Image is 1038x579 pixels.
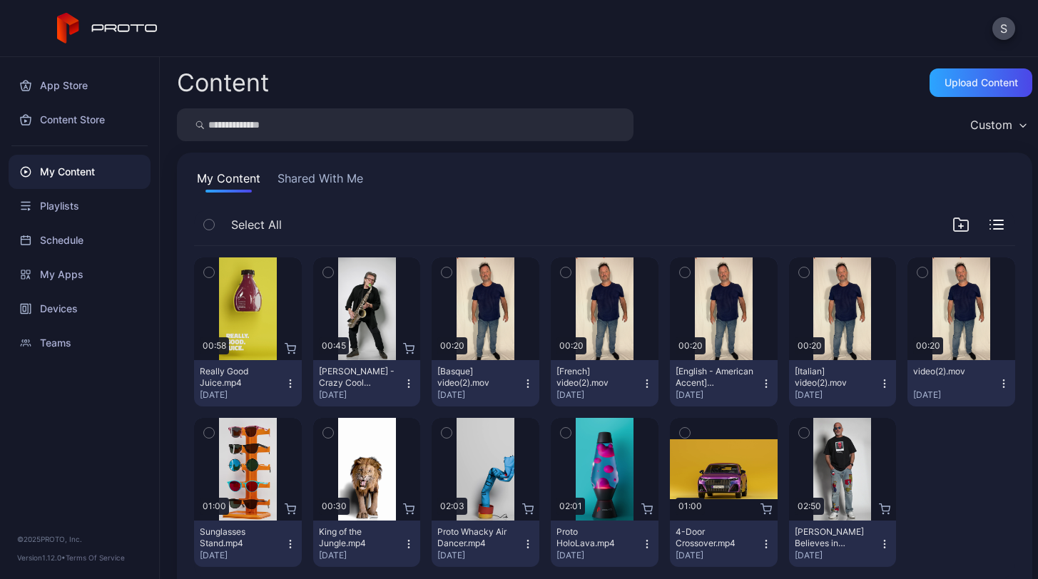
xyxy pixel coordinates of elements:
[200,389,285,401] div: [DATE]
[9,103,151,137] a: Content Store
[319,550,404,561] div: [DATE]
[9,189,151,223] a: Playlists
[437,526,516,549] div: Proto Whacky Air Dancer.mp4
[313,521,421,567] button: King of the Jungle.mp4[DATE]
[9,223,151,257] a: Schedule
[432,521,539,567] button: Proto Whacky Air Dancer.mp4[DATE]
[907,360,1015,406] button: video(2).mov[DATE]
[275,170,366,193] button: Shared With Me
[670,360,778,406] button: [English - American Accent] video(2).mov[DATE]
[795,550,880,561] div: [DATE]
[200,366,278,389] div: Really Good Juice.mp4
[9,292,151,326] a: Devices
[200,550,285,561] div: [DATE]
[437,366,516,389] div: [Basque] video(2).mov
[556,389,641,401] div: [DATE]
[319,366,397,389] div: Scott Page - Crazy Cool Technology.mp4
[795,389,880,401] div: [DATE]
[319,389,404,401] div: [DATE]
[319,526,397,549] div: King of the Jungle.mp4
[177,71,269,95] div: Content
[670,521,778,567] button: 4-Door Crossover.mp4[DATE]
[930,68,1032,97] button: Upload Content
[992,17,1015,40] button: S
[795,526,873,549] div: Howie Mandel Believes in Proto.mp4
[313,360,421,406] button: [PERSON_NAME] - Crazy Cool Technology.mp4[DATE]
[556,526,635,549] div: Proto HoloLava.mp4
[556,366,635,389] div: [French] video(2).mov
[200,526,278,549] div: Sunglasses Stand.mp4
[676,366,754,389] div: [English - American Accent] video(2).mov
[551,360,658,406] button: [French] video(2).mov[DATE]
[789,521,897,567] button: [PERSON_NAME] Believes in Proto.mp4[DATE]
[194,360,302,406] button: Really Good Juice.mp4[DATE]
[9,155,151,189] a: My Content
[795,366,873,389] div: [Italian] video(2).mov
[17,553,66,562] span: Version 1.12.0 •
[963,108,1032,141] button: Custom
[437,550,522,561] div: [DATE]
[913,389,998,401] div: [DATE]
[556,550,641,561] div: [DATE]
[9,257,151,292] a: My Apps
[231,216,282,233] span: Select All
[9,326,151,360] a: Teams
[437,389,522,401] div: [DATE]
[432,360,539,406] button: [Basque] video(2).mov[DATE]
[945,77,1018,88] div: Upload Content
[194,170,263,193] button: My Content
[789,360,897,406] button: [Italian] video(2).mov[DATE]
[66,553,125,562] a: Terms Of Service
[676,389,760,401] div: [DATE]
[970,118,1012,132] div: Custom
[17,533,142,545] div: © 2025 PROTO, Inc.
[551,521,658,567] button: Proto HoloLava.mp4[DATE]
[194,521,302,567] button: Sunglasses Stand.mp4[DATE]
[676,526,754,549] div: 4-Door Crossover.mp4
[913,366,992,377] div: video(2).mov
[676,550,760,561] div: [DATE]
[9,68,151,103] a: App Store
